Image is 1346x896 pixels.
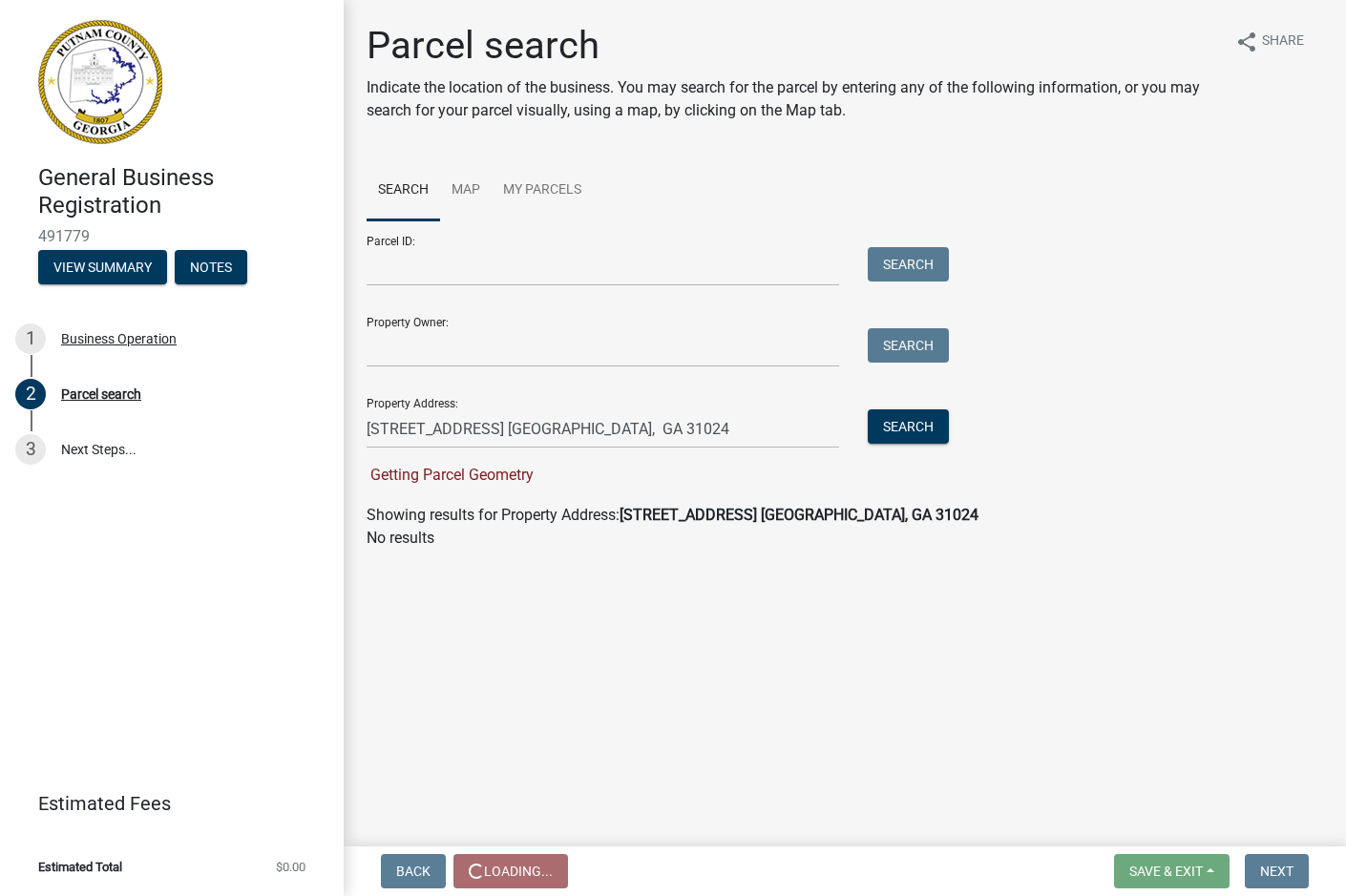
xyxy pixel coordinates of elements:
div: 3 [15,434,46,465]
strong: [STREET_ADDRESS] [GEOGRAPHIC_DATA], GA 31024 [620,506,978,524]
wm-modal-confirm: Notes [175,260,247,276]
button: Back [381,854,446,888]
button: Search [868,328,949,363]
span: 491779 [38,227,305,245]
button: Loading... [453,854,568,888]
h1: Parcel search [367,23,1220,69]
span: Loading... [484,864,553,879]
button: Search [868,247,949,281]
div: Parcel search [61,387,141,401]
a: Map [440,160,492,221]
wm-modal-confirm: Summary [38,260,167,276]
button: Save & Exit [1114,854,1230,888]
div: Showing results for Property Address: [367,504,1323,527]
button: Next [1245,854,1309,888]
button: Search [868,409,949,444]
div: Business Operation [61,332,177,345]
span: Next [1260,864,1293,879]
span: Share [1262,31,1304,53]
span: Getting Parcel Geometry [367,466,534,484]
i: share [1235,31,1258,53]
a: Search [367,160,440,221]
p: No results [367,527,1323,550]
div: 2 [15,379,46,409]
a: Estimated Fees [15,784,313,823]
button: Notes [175,250,247,284]
span: Estimated Total [38,861,122,873]
img: Putnam County, Georgia [38,20,162,144]
span: Back [396,864,431,879]
p: Indicate the location of the business. You may search for the parcel by entering any of the follo... [367,76,1220,122]
span: $0.00 [276,861,305,873]
button: shareShare [1220,23,1319,60]
h4: General Business Registration [38,164,328,219]
div: 1 [15,323,46,354]
span: Save & Exit [1129,864,1203,879]
a: My Parcels [492,160,593,221]
button: View Summary [38,250,167,284]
